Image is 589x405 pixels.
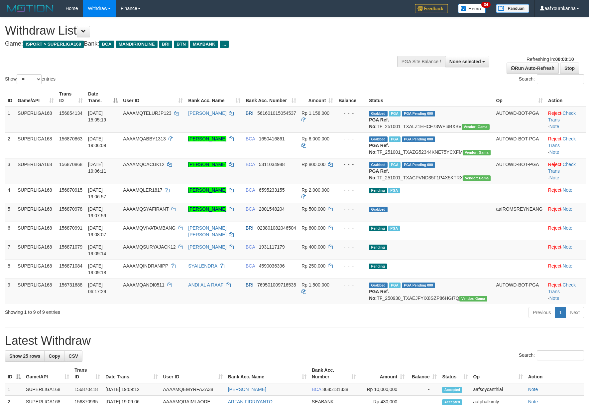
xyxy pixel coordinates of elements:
td: SUPERLIGA168 [15,203,57,222]
th: Status: activate to sort column ascending [439,364,470,383]
td: SUPERLIGA168 [15,132,57,158]
td: · [545,241,586,260]
td: 8 [5,260,15,279]
div: - - - [338,225,364,231]
a: Show 25 rows [5,350,45,362]
span: Grabbed [369,136,388,142]
td: · · [545,107,586,133]
span: CSV [68,353,78,359]
span: Copy 8685131338 to clipboard [322,387,348,392]
span: SEABANK [312,399,334,404]
div: - - - [338,187,364,193]
span: [DATE] 19:06:09 [88,136,106,148]
span: [DATE] 19:06:11 [88,162,106,174]
td: 5 [5,203,15,222]
td: 7 [5,241,15,260]
th: Amount: activate to sort column ascending [359,364,407,383]
span: BRI [246,110,253,116]
span: MAYBANK [190,41,218,48]
a: SYAILENDRA [188,263,217,269]
td: - [407,383,439,396]
td: 1 [5,383,23,396]
select: Showentries [17,74,42,84]
td: TF_251001_TXACPVND35F1P4X5KTRX [366,158,493,184]
a: [PERSON_NAME] [188,187,226,193]
span: Copy 4590036396 to clipboard [259,263,285,269]
span: AAAAMQLER1817 [123,187,162,193]
span: Pending [369,245,387,250]
span: BCA [246,206,255,212]
span: 156871079 [59,244,82,250]
span: Rp 800.000 [301,225,325,231]
th: Bank Acc. Number: activate to sort column ascending [243,88,299,107]
span: BCA [246,263,255,269]
span: Copy 1650416861 to clipboard [259,136,285,141]
td: · [545,222,586,241]
span: 156870978 [59,206,82,212]
span: Vendor URL: https://trx31.1velocity.biz [463,150,491,155]
span: 156870915 [59,187,82,193]
a: Note [549,175,559,180]
td: · [545,184,586,203]
b: PGA Ref. No: [369,289,389,301]
span: PGA Pending [402,283,435,288]
span: BCA [246,187,255,193]
td: · [545,203,586,222]
a: [PERSON_NAME] [PERSON_NAME] [188,225,226,237]
span: Rp 250.000 [301,263,325,269]
span: PGA Pending [402,162,435,168]
b: PGA Ref. No: [369,143,389,155]
span: Marked by aafsengchandara [388,226,400,231]
span: Marked by aafsoycanthlai [388,188,400,193]
td: AUTOWD-BOT-PGA [493,107,545,133]
span: Vendor URL: https://trx31.1velocity.biz [459,296,487,302]
div: - - - [338,161,364,168]
span: 156731688 [59,282,82,288]
img: Button%20Memo.svg [458,4,486,13]
span: Pending [369,188,387,193]
td: 4 [5,184,15,203]
span: AAAAMQANDI0511 [123,282,165,288]
a: Reject [548,136,561,141]
th: Trans ID: activate to sort column ascending [57,88,85,107]
a: [PERSON_NAME] [188,206,226,212]
a: Note [549,149,559,155]
button: None selected [445,56,489,67]
a: Reject [548,225,561,231]
span: Copy [49,353,60,359]
a: Reject [548,187,561,193]
span: BCA [312,387,321,392]
th: Action [545,88,586,107]
span: Rp 6.000.000 [301,136,329,141]
td: SUPERLIGA168 [15,158,57,184]
a: Check Trans [548,282,576,294]
td: aafsoycanthlai [471,383,526,396]
a: Note [562,225,572,231]
td: · · [545,132,586,158]
td: · · [545,158,586,184]
span: None selected [449,59,481,64]
span: Pending [369,226,387,231]
span: Copy 6595233155 to clipboard [259,187,285,193]
div: PGA Site Balance / [397,56,445,67]
a: Check Trans [548,162,576,174]
span: Marked by aafsoycanthlai [389,162,401,168]
span: 156870868 [59,162,82,167]
span: [DATE] 19:09:14 [88,244,106,256]
th: Status [366,88,493,107]
span: Refreshing in: [527,57,574,62]
span: Rp 2.000.000 [301,187,329,193]
td: AUTOWD-BOT-PGA [493,158,545,184]
span: [DATE] 19:06:57 [88,187,106,199]
td: SUPERLIGA168 [15,184,57,203]
span: Grabbed [369,283,388,288]
span: Rp 500.000 [301,206,325,212]
a: Note [562,206,572,212]
a: Previous [529,307,555,318]
span: Marked by aafromsomean [389,283,401,288]
span: BCA [246,136,255,141]
span: Copy 5311034988 to clipboard [259,162,285,167]
th: Bank Acc. Name: activate to sort column ascending [225,364,309,383]
td: 6 [5,222,15,241]
a: Note [562,263,572,269]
